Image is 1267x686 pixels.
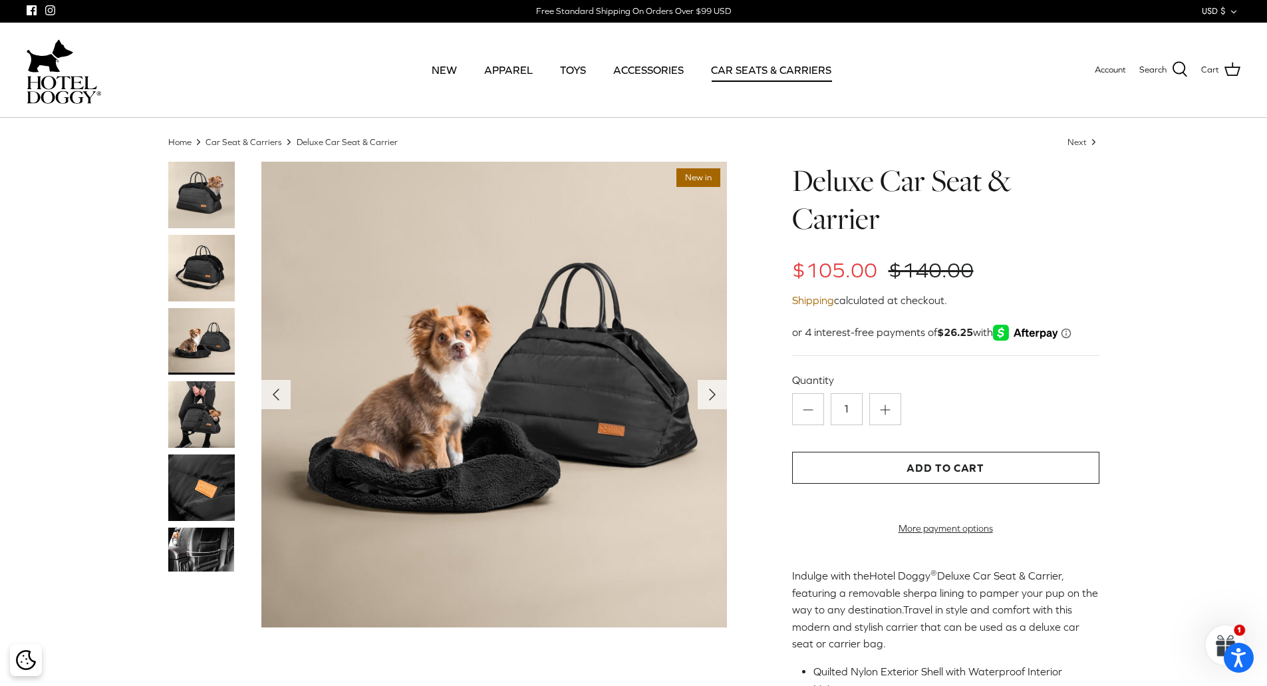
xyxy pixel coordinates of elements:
[792,373,1099,387] label: Quantity
[930,568,937,578] sup: ®
[27,5,37,15] a: Facebook
[792,292,1099,309] div: calculated at checkout.
[14,649,37,672] button: Cookie policy
[198,47,1065,92] div: Primary navigation
[792,603,1079,649] span: Travel in style and comfort with this modern and stylish carrier that can be used as a deluxe car...
[206,136,282,146] a: Car Seat & Carriers
[831,393,863,425] input: Quantity
[1201,61,1240,79] a: Cart
[1139,61,1188,79] a: Search
[1201,63,1219,77] span: Cart
[792,523,1099,534] a: More payment options
[536,5,731,17] div: Free Standard Shipping On Orders Over $99 USD
[601,47,696,92] a: ACCESSORIES
[698,380,727,409] button: Next
[1139,63,1167,77] span: Search
[792,258,877,282] span: $105.00
[699,47,843,92] a: CAR SEATS & CARRIERS
[792,452,1099,484] button: Add to Cart
[792,162,1099,238] h1: Deluxe Car Seat & Carrier
[889,258,974,282] span: $140.00
[869,570,930,582] span: Hotel Doggy
[27,36,101,104] a: hoteldoggycom
[472,47,545,92] a: APPAREL
[1095,65,1126,75] span: Account
[261,380,291,409] button: Previous
[10,644,42,676] div: Cookie policy
[536,1,731,21] a: Free Standard Shipping On Orders Over $99 USD
[16,650,36,670] img: Cookie policy
[1067,136,1099,146] a: Next
[548,47,598,92] a: TOYS
[792,570,1098,615] span: Deluxe Car Seat & Carrier, featuring a removable sherpa lining to pamper your pup on the way to a...
[27,36,73,76] img: dog-icon.svg
[297,136,398,146] a: Deluxe Car Seat & Carrier
[420,47,469,92] a: NEW
[168,136,192,146] a: Home
[792,570,869,582] span: Indulge with the
[1067,136,1087,146] span: Next
[676,168,720,188] span: New in
[1095,63,1126,77] a: Account
[27,76,101,104] img: hoteldoggycom
[792,294,834,306] a: Shipping
[45,5,55,15] a: Instagram
[168,136,1099,148] nav: Breadcrumbs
